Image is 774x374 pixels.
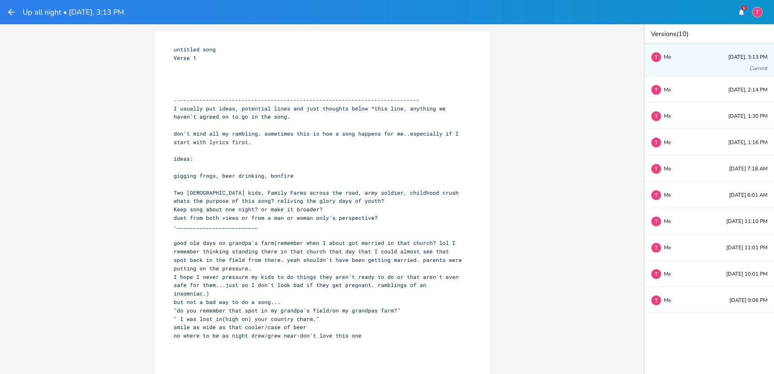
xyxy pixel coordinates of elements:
[174,239,465,272] span: good ole days on grandpa's farm(remember when I about got married in that church? lol I remember ...
[664,271,671,277] span: Me
[651,295,661,306] img: tabitha8501.tn
[174,130,462,146] span: don't mind all my rambling. sometimes this is how a song happens for me..especially if I start wi...
[664,54,671,60] span: Me
[651,269,661,279] img: tabitha8501.tn
[651,137,661,148] img: tabitha8501.tn
[664,113,671,119] span: Me
[733,5,749,19] button: 1
[664,219,671,224] span: Me
[174,96,420,104] span: ‐‐--‐-----------------------------------------------------------------------
[644,24,774,44] div: Versions (10)
[174,197,384,204] span: whats the purpose of this song? reliving the glory days of youth?
[728,114,768,119] span: [DATE], 1:30 PM
[728,55,768,60] span: [DATE], 3:13 PM
[651,190,661,200] img: tabitha8501.tn
[174,323,306,331] span: smile as wide as that cooler/case of beer
[728,140,768,145] span: [DATE], 1:16 PM
[23,8,124,16] h1: Up all night • [DATE], 3:13 PM
[726,245,768,251] span: [DATE] 11:01 PM
[174,273,462,297] span: I hope I never pressure my kids to do things they aren't ready to do or that aren't even safe for...
[752,7,763,17] img: tabitha8501.tn
[651,52,661,62] img: tabitha8501.tn
[174,298,281,306] span: but not a bad way to do a song...
[174,206,323,213] span: Keep song about one night? or make it broader?
[651,242,661,253] img: tabitha8501.tn
[174,46,216,53] span: untitled song
[174,105,449,121] span: I usually put ideas, potential lines and just thoughts below ^this line, anything we haven't agre...
[664,87,671,93] span: Me
[664,245,671,251] span: Me
[664,297,671,303] span: Me
[664,140,671,145] span: Me
[729,193,768,198] span: [DATE] 6:01 AM
[726,219,768,224] span: [DATE] 11:10 PM
[174,315,319,323] span: " I was lost in(high on) your country charm."
[174,172,293,179] span: gigging frogs, beer drinking, bonfire
[651,85,661,95] img: tabitha8501.tn
[651,111,661,121] img: tabitha8501.tn
[749,66,768,71] div: Current
[174,307,400,314] span: "do you remember that spot in my grandpa's field/on my grandpas farm?"
[174,54,196,62] span: Verse 1
[664,166,671,172] span: Me
[174,189,459,196] span: Two [DEMOGRAPHIC_DATA] kids, Family Farms across the road, army soldier, childhood crush
[729,166,768,172] span: [DATE] 7:18 AM
[729,298,768,303] span: [DATE] 9:06 PM
[742,6,746,11] div: 1
[174,214,378,221] span: duet from both views or from a man or woman only's perspective?
[664,192,671,198] span: Me
[174,223,258,230] span: ‐_________________________
[174,155,193,162] span: ideas:
[174,332,361,339] span: no where to be as night drew/grew near-don't love this one
[651,216,661,227] img: tabitha8501.tn
[726,272,768,277] span: [DATE] 10:01 PM
[728,87,768,93] span: [DATE], 2:14 PM
[651,164,661,174] img: tabitha8501.tn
